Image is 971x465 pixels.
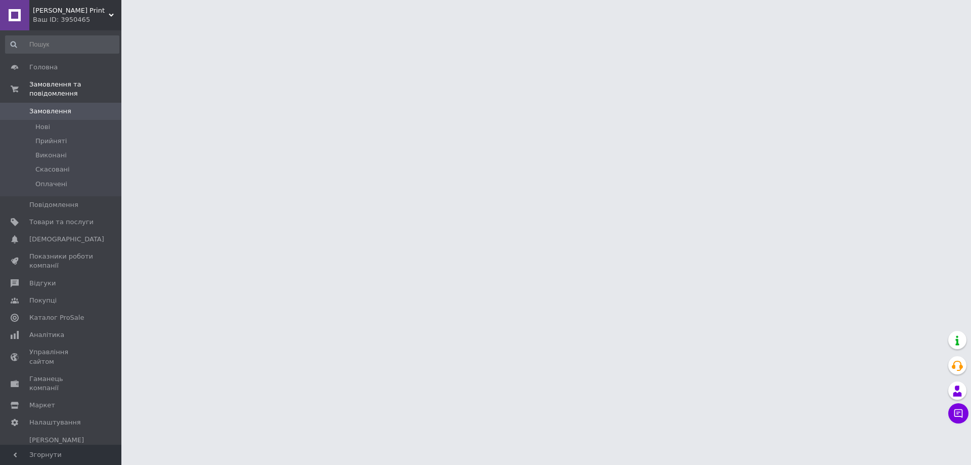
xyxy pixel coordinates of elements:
[29,313,84,322] span: Каталог ProSale
[29,348,94,366] span: Управління сайтом
[29,200,78,209] span: Повідомлення
[33,6,109,15] span: Vlad Print
[35,165,70,174] span: Скасовані
[29,63,58,72] span: Головна
[35,137,67,146] span: Прийняті
[29,436,94,463] span: [PERSON_NAME] та рахунки
[29,330,64,340] span: Аналітика
[5,35,119,54] input: Пошук
[35,122,50,132] span: Нові
[35,180,67,189] span: Оплачені
[33,15,121,24] div: Ваш ID: 3950465
[29,279,56,288] span: Відгуки
[29,235,104,244] span: [DEMOGRAPHIC_DATA]
[35,151,67,160] span: Виконані
[29,296,57,305] span: Покупці
[29,374,94,393] span: Гаманець компанії
[29,218,94,227] span: Товари та послуги
[29,401,55,410] span: Маркет
[29,80,121,98] span: Замовлення та повідомлення
[29,252,94,270] span: Показники роботи компанії
[948,403,968,424] button: Чат з покупцем
[29,418,81,427] span: Налаштування
[29,107,71,116] span: Замовлення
